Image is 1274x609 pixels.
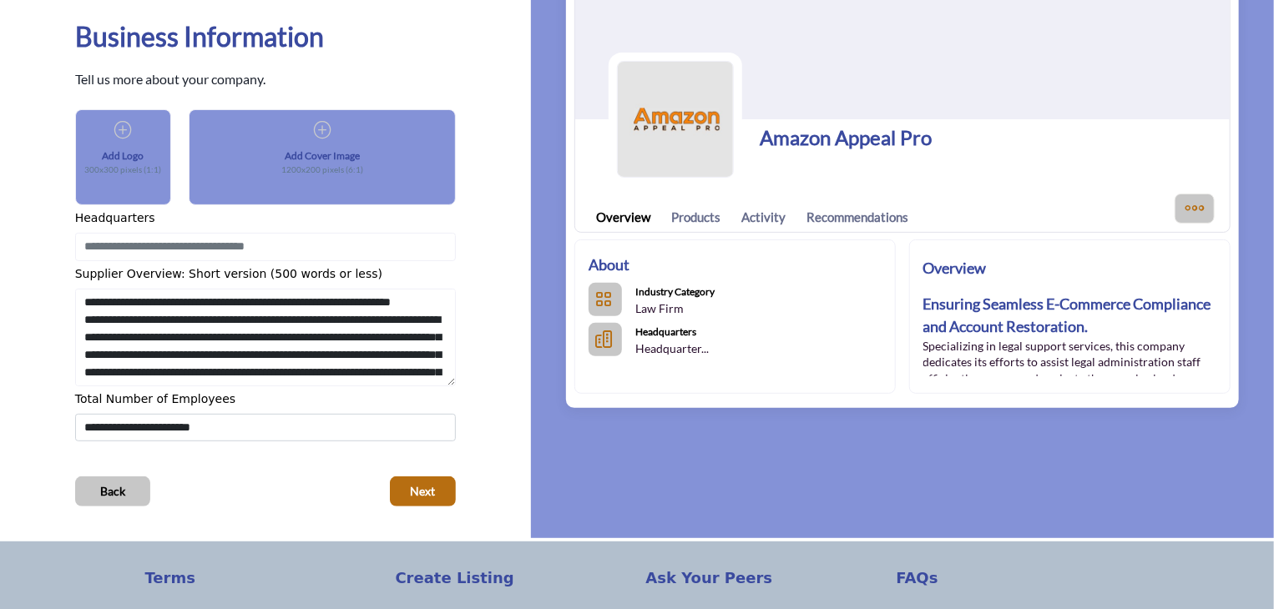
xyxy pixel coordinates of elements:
h2: Overview [923,257,987,279]
p: 300x300 pixels (1:1) [84,164,161,176]
a: Create Listing [396,566,629,589]
h5: Add Logo [102,148,144,164]
h2: About [589,254,629,276]
label: Total Number of Employees [75,390,235,408]
a: Activity [741,208,786,227]
b: Industry Category [635,285,715,298]
a: FAQs [897,566,1130,589]
label: Supplier Overview: Short version (500 words or less) [75,265,382,283]
a: Overview [596,208,650,227]
a: Products [671,208,720,227]
button: HeadQuarters [589,323,622,356]
button: More Options [1175,194,1215,224]
button: Back [75,476,150,506]
p: Specializing in legal support services, this company dedicates its efforts to assist legal admini... [923,338,1216,551]
h5: Add Cover Image [285,148,360,164]
label: Headquarters [75,209,155,227]
p: Law Firm [635,300,715,317]
h1: Business Information [75,17,324,57]
b: Headquarters [635,325,696,338]
h2: Ensuring Seamless E-Commerce Compliance and Account Restoration. [923,293,1216,338]
p: Tell us more about your company. [75,69,265,89]
span: Back [100,483,125,500]
h1: Amazon Appeal Pro [760,123,932,153]
a: Ask Your Peers [646,566,879,589]
span: Next [411,483,436,500]
a: Recommendations [806,208,908,227]
textarea: Shortoverview [75,289,457,386]
img: Logo [617,61,734,178]
button: Next [390,476,456,506]
p: Headquarter... [635,340,709,357]
a: Terms [145,566,378,589]
button: Categories List [589,283,622,316]
p: 1200x200 pixels (6:1) [281,164,363,176]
